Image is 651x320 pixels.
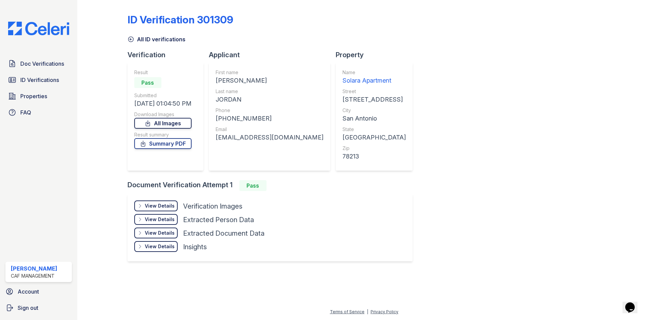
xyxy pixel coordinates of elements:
[134,99,192,108] div: [DATE] 01:04:50 PM
[342,88,406,95] div: Street
[145,202,175,209] div: View Details
[145,243,175,250] div: View Details
[216,133,323,142] div: [EMAIL_ADDRESS][DOMAIN_NAME]
[216,114,323,123] div: [PHONE_NUMBER]
[216,76,323,85] div: [PERSON_NAME]
[216,107,323,114] div: Phone
[342,133,406,142] div: [GEOGRAPHIC_DATA]
[342,76,406,85] div: Solara Apartment
[11,264,57,273] div: [PERSON_NAME]
[134,92,192,99] div: Submitted
[20,92,47,100] span: Properties
[342,145,406,152] div: Zip
[342,114,406,123] div: San Antonio
[5,73,72,87] a: ID Verifications
[127,14,233,26] div: ID Verification 301309
[183,215,254,225] div: Extracted Person Data
[20,60,64,68] span: Doc Verifications
[342,152,406,161] div: 78213
[216,95,323,104] div: JORDAN
[145,230,175,236] div: View Details
[216,69,323,76] div: First name
[342,107,406,114] div: City
[134,69,192,76] div: Result
[134,111,192,118] div: Download Images
[134,77,161,88] div: Pass
[330,309,364,314] a: Terms of Service
[3,285,75,298] a: Account
[18,287,39,296] span: Account
[20,108,31,116] span: FAQ
[183,242,207,252] div: Insights
[3,22,75,35] img: CE_Logo_Blue-a8612792a0a2168367f1c8372b55b34899dd931a85d93a1a3d3e32e68fde9ad4.png
[5,89,72,103] a: Properties
[183,229,264,238] div: Extracted Document Data
[342,95,406,104] div: [STREET_ADDRESS]
[342,69,406,76] div: Name
[134,131,192,138] div: Result summary
[127,180,418,191] div: Document Verification Attempt 1
[216,88,323,95] div: Last name
[5,57,72,70] a: Doc Verifications
[127,50,209,60] div: Verification
[145,216,175,223] div: View Details
[336,50,418,60] div: Property
[3,301,75,315] a: Sign out
[342,69,406,85] a: Name Solara Apartment
[18,304,38,312] span: Sign out
[239,180,267,191] div: Pass
[216,126,323,133] div: Email
[134,138,192,149] a: Summary PDF
[342,126,406,133] div: State
[209,50,336,60] div: Applicant
[367,309,368,314] div: |
[371,309,398,314] a: Privacy Policy
[134,118,192,129] a: All Images
[5,106,72,119] a: FAQ
[623,293,644,313] iframe: chat widget
[183,201,242,211] div: Verification Images
[11,273,57,279] div: CAF Management
[127,35,185,43] a: All ID verifications
[20,76,59,84] span: ID Verifications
